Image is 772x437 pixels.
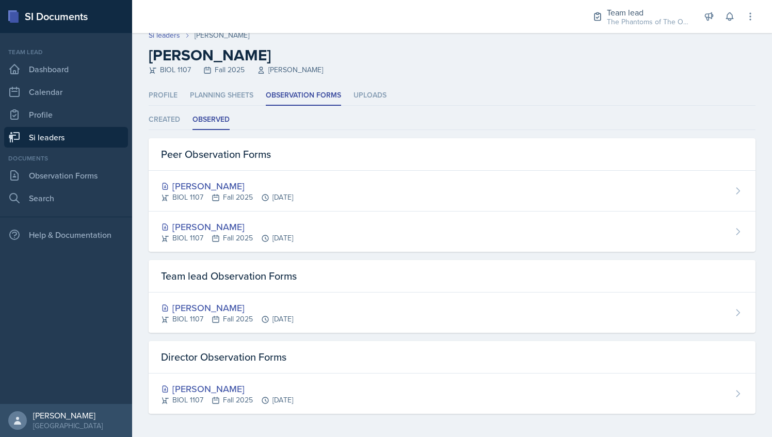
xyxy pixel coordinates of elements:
[161,192,293,203] div: BIOL 1107 Fall 2025 [DATE]
[161,220,293,234] div: [PERSON_NAME]
[607,6,689,19] div: Team lead
[192,110,230,130] li: Observed
[161,395,293,406] div: BIOL 1107 Fall 2025 [DATE]
[4,188,128,208] a: Search
[149,171,755,212] a: [PERSON_NAME] BIOL 1107Fall 2025[DATE]
[161,301,293,315] div: [PERSON_NAME]
[4,165,128,186] a: Observation Forms
[149,46,755,64] h2: [PERSON_NAME]
[4,59,128,79] a: Dashboard
[4,127,128,148] a: Si leaders
[4,154,128,163] div: Documents
[149,341,755,374] div: Director Observation Forms
[607,17,689,27] div: The Phantoms of The Opera / Fall 2025
[149,64,755,75] div: BIOL 1107 Fall 2025 [PERSON_NAME]
[149,260,755,293] div: Team lead Observation Forms
[149,374,755,414] a: [PERSON_NAME] BIOL 1107Fall 2025[DATE]
[4,47,128,57] div: Team lead
[4,224,128,245] div: Help & Documentation
[149,212,755,252] a: [PERSON_NAME] BIOL 1107Fall 2025[DATE]
[195,30,249,41] div: [PERSON_NAME]
[4,104,128,125] a: Profile
[161,382,293,396] div: [PERSON_NAME]
[33,410,103,420] div: [PERSON_NAME]
[4,82,128,102] a: Calendar
[161,314,293,325] div: BIOL 1107 Fall 2025 [DATE]
[149,138,755,171] div: Peer Observation Forms
[149,293,755,333] a: [PERSON_NAME] BIOL 1107Fall 2025[DATE]
[266,86,341,106] li: Observation Forms
[149,110,180,130] li: Created
[190,86,253,106] li: Planning Sheets
[33,420,103,431] div: [GEOGRAPHIC_DATA]
[353,86,387,106] li: Uploads
[161,233,293,244] div: BIOL 1107 Fall 2025 [DATE]
[161,179,293,193] div: [PERSON_NAME]
[149,30,180,41] a: Si leaders
[149,86,178,106] li: Profile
